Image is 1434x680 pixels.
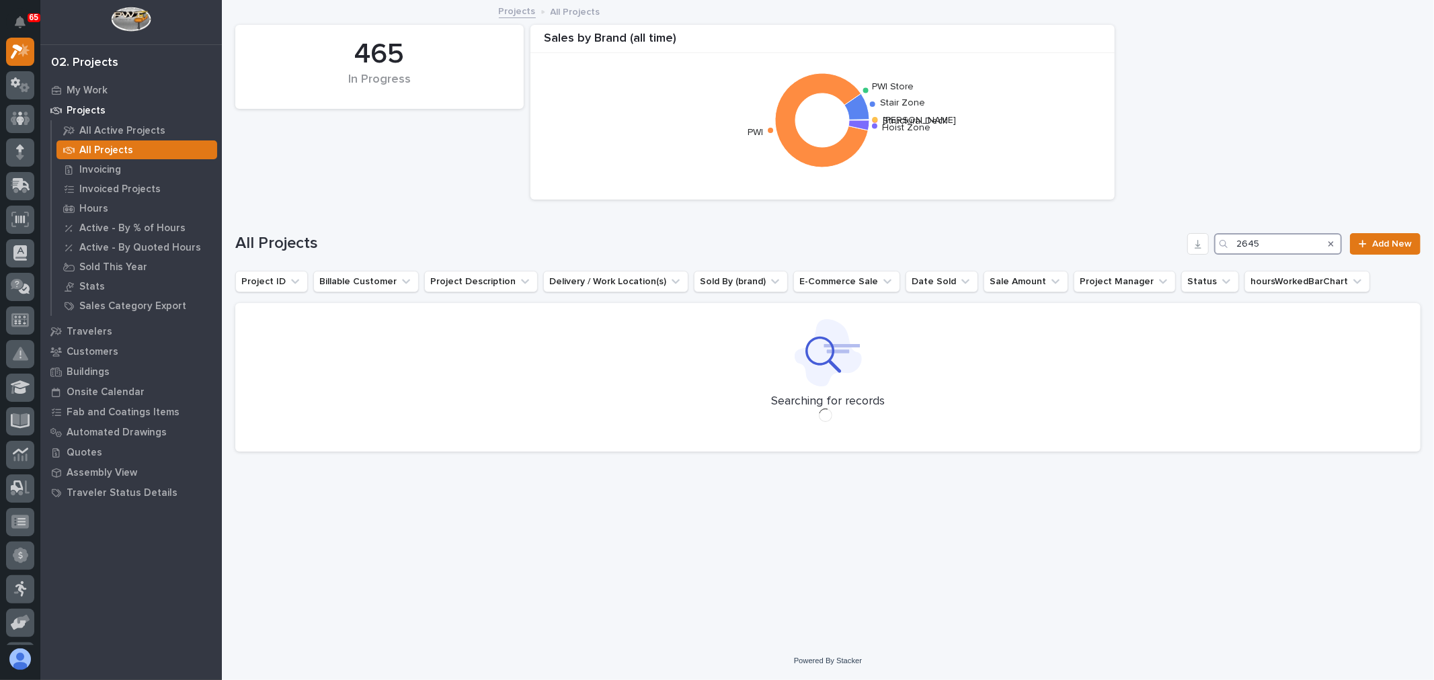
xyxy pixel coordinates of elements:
button: Project Manager [1074,271,1176,292]
text: Structural Deck [883,116,947,126]
p: Stats [79,281,105,293]
a: My Work [40,80,222,100]
p: 65 [30,13,38,22]
img: Workspace Logo [111,7,151,32]
p: Assembly View [67,467,137,479]
a: All Active Projects [52,121,222,140]
a: Quotes [40,442,222,462]
div: 02. Projects [51,56,118,71]
button: Notifications [6,8,34,36]
h1: All Projects [235,234,1182,253]
button: Date Sold [906,271,978,292]
div: In Progress [258,73,501,101]
text: PWI Store [873,82,914,91]
p: Traveler Status Details [67,487,177,499]
a: Hours [52,199,222,218]
a: Assembly View [40,462,222,482]
span: Add New [1372,239,1412,249]
a: Sold This Year [52,257,222,276]
a: Automated Drawings [40,422,222,442]
input: Search [1214,233,1342,255]
p: Onsite Calendar [67,386,145,398]
a: Fab and Coatings Items [40,402,222,422]
a: Invoicing [52,160,222,179]
a: Customers [40,341,222,362]
p: Automated Drawings [67,427,167,439]
p: My Work [67,85,108,97]
p: Customers [67,346,118,358]
p: Active - By % of Hours [79,222,186,235]
button: Delivery / Work Location(s) [543,271,688,292]
a: Sales Category Export [52,296,222,315]
text: Stair Zone [880,98,925,108]
p: Fab and Coatings Items [67,407,180,419]
a: Onsite Calendar [40,382,222,402]
a: Stats [52,277,222,296]
a: Projects [499,3,536,18]
p: All Active Projects [79,125,165,137]
button: users-avatar [6,645,34,673]
button: Billable Customer [313,271,419,292]
p: All Projects [551,3,600,18]
a: All Projects [52,140,222,159]
a: Buildings [40,362,222,382]
p: Searching for records [771,394,885,409]
text: Hoist Zone [883,123,931,132]
div: 465 [258,38,501,71]
button: Project Description [424,271,538,292]
a: Traveler Status Details [40,482,222,503]
p: Travelers [67,326,112,338]
a: Travelers [40,321,222,341]
button: Sale Amount [984,271,1068,292]
p: All Projects [79,144,133,157]
p: Hours [79,203,108,215]
p: Invoiced Projects [79,183,161,196]
p: Quotes [67,447,102,459]
div: Notifications65 [17,16,34,38]
text: [PERSON_NAME] [883,116,956,125]
a: Invoiced Projects [52,179,222,198]
p: Sold This Year [79,261,147,273]
a: Powered By Stacker [794,656,862,665]
button: Project ID [235,271,308,292]
p: Projects [67,105,106,117]
a: Active - By Quoted Hours [52,238,222,257]
text: PWI [748,128,763,138]
button: Status [1181,271,1239,292]
div: Sales by Brand (all time) [530,32,1115,54]
a: Add New [1350,233,1421,255]
p: Active - By Quoted Hours [79,242,201,254]
p: Buildings [67,366,110,378]
p: Invoicing [79,164,121,176]
button: hoursWorkedBarChart [1244,271,1370,292]
button: E-Commerce Sale [793,271,900,292]
a: Projects [40,100,222,120]
a: Active - By % of Hours [52,218,222,237]
button: Sold By (brand) [694,271,788,292]
p: Sales Category Export [79,300,186,312]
